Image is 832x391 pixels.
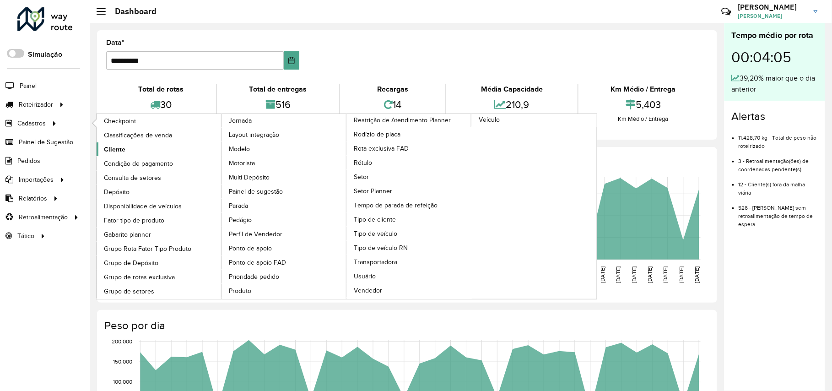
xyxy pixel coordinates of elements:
li: 526 - [PERSON_NAME] sem retroalimentação de tempo de espera [739,197,818,228]
span: Relatórios [19,194,47,203]
text: 200,000 [112,338,132,344]
span: Jornada [229,116,252,125]
a: Multi Depósito [222,170,347,184]
span: Tipo de veículo [354,229,397,239]
div: 39,20% maior que o dia anterior [732,73,818,95]
span: Transportadora [354,257,397,267]
span: Pedidos [17,156,40,166]
label: Data [106,37,124,48]
a: Gabarito planner [97,228,222,241]
div: 210,9 [448,95,575,114]
span: Modelo [229,144,250,154]
a: Veículo [346,114,597,299]
button: Choose Date [284,51,299,70]
span: Usuário [354,272,376,281]
text: [DATE] [694,266,700,283]
span: Setor [354,172,369,182]
h4: Alertas [732,110,818,123]
span: Importações [19,175,54,185]
span: Ponto de apoio FAD [229,258,286,267]
span: Ponto de apoio [229,244,272,253]
span: Retroalimentação [19,212,68,222]
span: Tempo de parada de refeição [354,201,438,210]
span: Gabarito planner [104,230,151,239]
a: Prioridade pedido [222,270,347,283]
text: 100,000 [113,379,132,385]
a: Painel de sugestão [222,185,347,198]
div: Recargas [342,84,443,95]
span: Prioridade pedido [229,272,279,282]
a: Jornada [97,114,347,299]
div: 30 [108,95,214,114]
a: Modelo [222,142,347,156]
span: Vendedor [354,286,382,295]
a: Cliente [97,142,222,156]
span: Multi Depósito [229,173,270,182]
text: [DATE] [600,266,606,283]
span: Restrição de Atendimento Planner [354,115,451,125]
text: 150,000 [113,359,132,365]
text: [DATE] [616,266,621,283]
span: Grupo de Depósito [104,258,158,268]
a: Disponibilidade de veículos [97,199,222,213]
li: 12 - Cliente(s) fora da malha viária [739,174,818,197]
div: Total de rotas [108,84,214,95]
a: Produto [222,284,347,298]
a: Grupo de Depósito [97,256,222,270]
a: Transportadora [346,255,472,269]
a: Rota exclusiva FAD [346,141,472,155]
div: Km Médio / Entrega [581,114,706,124]
a: Motorista [222,156,347,170]
span: Painel de sugestão [229,187,283,196]
span: Setor Planner [354,186,392,196]
h3: [PERSON_NAME] [738,3,807,11]
a: Classificações de venda [97,128,222,142]
text: [DATE] [631,266,637,283]
a: Grupo Rota Fator Tipo Produto [97,242,222,255]
div: 14 [342,95,443,114]
span: Parada [229,201,248,211]
a: Perfil de Vendedor [222,227,347,241]
li: 11.428,70 kg - Total de peso não roteirizado [739,127,818,150]
span: Grupo Rota Fator Tipo Produto [104,244,191,254]
a: Tempo de parada de refeição [346,198,472,212]
span: Checkpoint [104,116,136,126]
label: Simulação [28,49,62,60]
a: Rótulo [346,156,472,169]
div: 516 [219,95,337,114]
span: Rótulo [354,158,372,168]
span: Roteirizador [19,100,53,109]
span: Grupo de rotas exclusiva [104,272,175,282]
a: Tipo de cliente [346,212,472,226]
span: Tático [17,231,34,241]
div: Km Médio / Entrega [581,84,706,95]
a: Parada [222,199,347,212]
span: [PERSON_NAME] [738,12,807,20]
span: Tipo de cliente [354,215,396,224]
span: Classificações de venda [104,130,172,140]
a: Tipo de veículo [346,227,472,240]
span: Grupo de setores [104,287,154,296]
span: Veículo [479,115,500,125]
span: Painel [20,81,37,91]
a: Restrição de Atendimento Planner [222,114,472,299]
div: 00:04:05 [732,42,818,73]
span: Cadastros [17,119,46,128]
span: Cliente [104,145,125,154]
a: Grupo de rotas exclusiva [97,270,222,284]
a: Usuário [346,269,472,283]
a: Pedágio [222,213,347,227]
span: Condição de pagamento [104,159,173,168]
span: Disponibilidade de veículos [104,201,182,211]
span: Tipo de veículo RN [354,243,408,253]
a: Contato Rápido [716,2,736,22]
text: [DATE] [678,266,684,283]
a: Tipo de veículo RN [346,241,472,255]
a: Ponto de apoio FAD [222,255,347,269]
div: Tempo médio por rota [732,29,818,42]
span: Pedágio [229,215,252,225]
div: 5,403 [581,95,706,114]
h4: Peso por dia [104,319,708,332]
span: Painel de Sugestão [19,137,73,147]
a: Depósito [97,185,222,199]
